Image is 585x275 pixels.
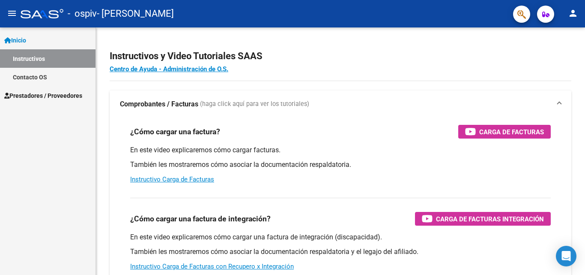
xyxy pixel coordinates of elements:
[130,145,551,155] p: En este video explicaremos cómo cargar facturas.
[130,126,220,138] h3: ¿Cómo cargar una factura?
[130,160,551,169] p: También les mostraremos cómo asociar la documentación respaldatoria.
[130,213,271,225] h3: ¿Cómo cargar una factura de integración?
[4,36,26,45] span: Inicio
[130,247,551,257] p: También les mostraremos cómo asociar la documentación respaldatoria y el legajo del afiliado.
[568,8,578,18] mat-icon: person
[479,127,544,137] span: Carga de Facturas
[130,175,214,183] a: Instructivo Carga de Facturas
[110,65,228,73] a: Centro de Ayuda - Administración de O.S.
[436,214,544,224] span: Carga de Facturas Integración
[68,4,97,23] span: - ospiv
[120,100,198,109] strong: Comprobantes / Facturas
[200,100,309,109] span: (haga click aquí para ver los tutoriales)
[110,48,571,64] h2: Instructivos y Video Tutoriales SAAS
[458,125,551,139] button: Carga de Facturas
[110,91,571,118] mat-expansion-panel-header: Comprobantes / Facturas (haga click aquí para ver los tutoriales)
[7,8,17,18] mat-icon: menu
[130,263,294,270] a: Instructivo Carga de Facturas con Recupero x Integración
[97,4,174,23] span: - [PERSON_NAME]
[556,246,576,266] div: Open Intercom Messenger
[130,233,551,242] p: En este video explicaremos cómo cargar una factura de integración (discapacidad).
[415,212,551,226] button: Carga de Facturas Integración
[4,91,82,100] span: Prestadores / Proveedores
